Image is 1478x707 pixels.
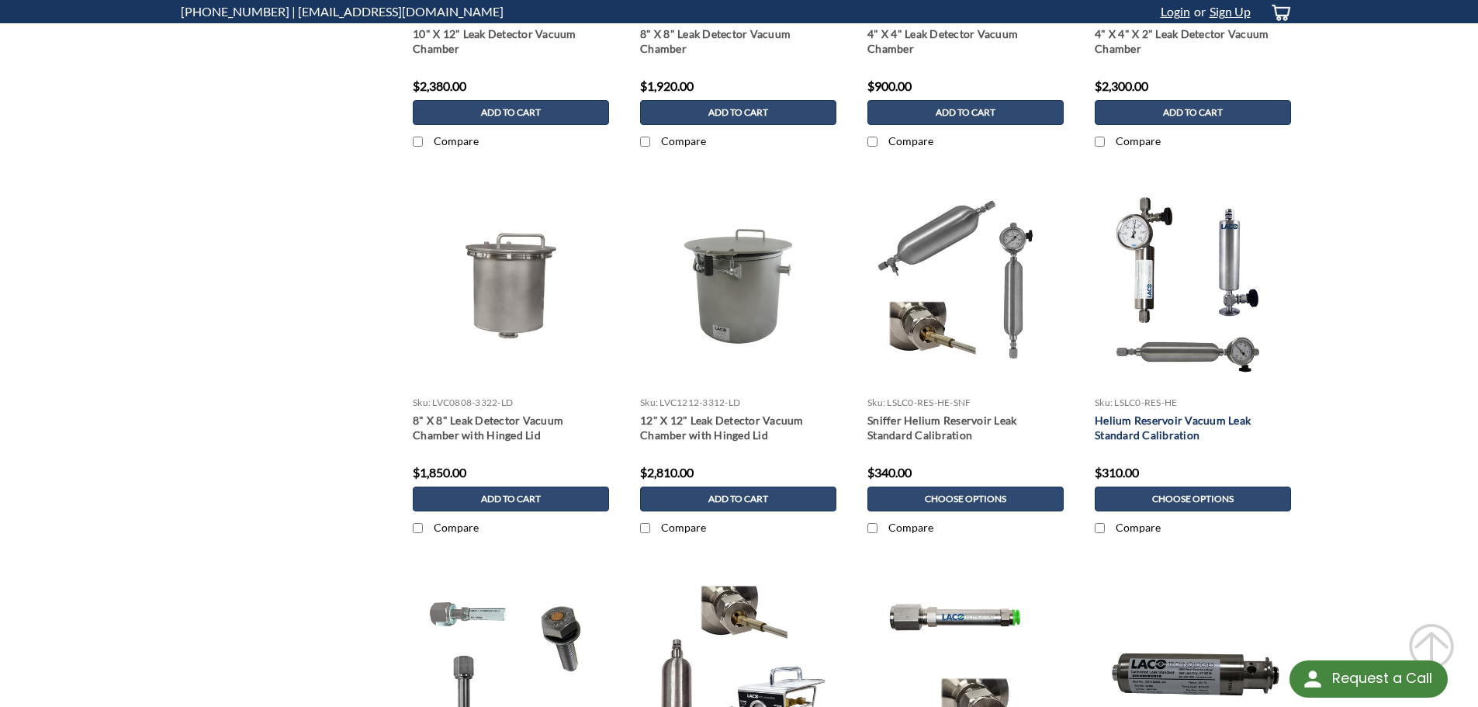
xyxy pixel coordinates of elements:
a: sku: LVC1212-3312-LD [640,397,740,408]
span: LSLC0-RES-HE [1114,397,1177,408]
span: $340.00 [867,465,912,480]
a: Choose Options [867,487,1064,511]
span: Compare [888,521,933,534]
span: $900.00 [867,78,912,93]
span: sku: [413,397,431,408]
span: $2,300.00 [1095,78,1148,93]
input: Compare [867,523,877,533]
span: Compare [434,134,479,147]
span: Compare [888,134,933,147]
a: Add to Cart [1095,100,1291,125]
span: Add to Cart [708,494,768,504]
input: Compare [1095,523,1105,533]
span: Add to Cart [936,107,995,118]
span: Compare [661,134,706,147]
span: sku: [1095,397,1113,408]
a: Add to Cart [640,100,836,125]
span: Choose Options [925,494,1006,504]
div: Scroll Back to Top [1408,623,1455,670]
a: sku: LSLC0-RES-HE [1095,397,1177,408]
a: sku: LVC0808-3322-LD [413,397,513,408]
span: LSLC0-RES-HE-SNF [887,397,971,408]
a: 4" X 4" Leak Detector Vacuum Chamber [867,26,1064,56]
a: Add to Cart [413,487,609,511]
span: Compare [1116,521,1161,534]
span: Add to Cart [481,107,541,118]
a: Choose Options [1095,487,1291,511]
a: 8" X 8" Leak Detector Vacuum Chamber with Hinged Lid [413,413,609,442]
div: Request a Call [1332,660,1432,696]
span: Add to Cart [1163,107,1223,118]
div: Request a Call [1289,660,1448,698]
span: $2,380.00 [413,78,466,93]
a: 12" X 12" Leak Detector Vacuum Chamber with Hinged Lid [640,413,836,442]
input: Compare [413,137,423,147]
img: 12" X 12" Leak Detector Vacuum Chamber with Hinged Lid [632,226,844,345]
span: Choose Options [1152,494,1234,504]
img: round button [1300,667,1325,691]
a: sku: LSLC0-RES-HE-SNF [867,397,971,408]
a: Helium Reservoir Vacuum Leak Standard Calibration [1095,413,1291,442]
input: Compare [413,523,423,533]
img: Helium Reservoir Vacuum Leak Standard Calibration [1087,179,1299,391]
span: LVC1212-3312-LD [659,397,740,408]
a: Sniffer Helium Reservoir Leak Standard Calibration [867,413,1064,442]
span: Compare [661,521,706,534]
span: $1,850.00 [413,465,466,480]
input: Compare [1095,137,1105,147]
span: Compare [1116,134,1161,147]
input: Compare [640,137,650,147]
a: 8" X 8" Leak Detector Vacuum Chamber [640,26,836,56]
span: $310.00 [1095,465,1139,480]
img: Sniffer Helium Reservoir Leak Standard Calibration [860,179,1071,391]
span: Add to Cart [481,494,541,504]
a: Add to Cart [867,100,1064,125]
a: Add to Cart [413,100,609,125]
span: $1,920.00 [640,78,694,93]
span: $2,810.00 [640,465,694,480]
span: or [1190,4,1206,19]
a: Add to Cart [640,487,836,511]
span: LVC0808-3322-LD [432,397,513,408]
span: Add to Cart [708,107,768,118]
span: sku: [867,397,885,408]
a: cart-preview-dropdown [1258,1,1298,23]
svg: submit [1408,623,1455,670]
span: sku: [640,397,658,408]
input: Compare [640,523,650,533]
a: 10" X 12" Leak Detector Vacuum Chamber [413,26,609,56]
span: Compare [434,521,479,534]
a: 4" X 4" X 2" Leak Detector Vacuum Chamber [1095,26,1291,56]
input: Compare [867,137,877,147]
